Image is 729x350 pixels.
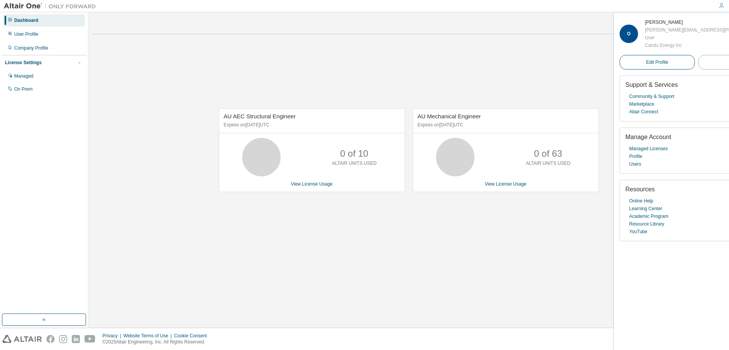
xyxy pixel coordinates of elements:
[84,335,96,343] img: youtube.svg
[72,335,80,343] img: linkedin.svg
[14,73,33,79] div: Managed
[646,59,668,65] span: Edit Profile
[485,181,527,187] a: View License Usage
[629,220,664,228] a: Resource Library
[46,335,55,343] img: facebook.svg
[629,153,642,160] a: Profile
[224,113,296,119] span: AU AEC Structural Engineer
[625,134,671,140] span: Manage Account
[629,197,653,205] a: Online Help
[14,17,38,23] div: Dashboard
[14,45,48,51] div: Company Profile
[526,160,570,167] p: ALTAIR UNITS USED
[102,333,123,339] div: Privacy
[627,31,630,36] span: O
[340,147,368,160] p: 0 of 10
[534,147,562,160] p: 0 of 63
[418,122,592,128] p: Expires on [DATE] UTC
[5,60,41,66] div: License Settings
[629,212,668,220] a: Academic Program
[59,335,67,343] img: instagram.svg
[629,108,658,116] a: Altair Connect
[625,81,678,88] span: Support & Services
[224,122,398,128] p: Expires on [DATE] UTC
[332,160,377,167] p: ALTAIR UNITS USED
[418,113,481,119] span: AU Mechanical Engineer
[625,186,655,192] span: Resources
[629,205,662,212] a: Learning Center
[4,2,100,10] img: Altair One
[629,145,668,153] a: Managed Licenses
[291,181,333,187] a: View License Usage
[14,31,38,37] div: User Profile
[629,228,647,236] a: YouTube
[2,335,42,343] img: altair_logo.svg
[629,93,674,100] a: Community & Support
[102,339,212,345] p: © 2025 Altair Engineering, Inc. All Rights Reserved.
[174,333,211,339] div: Cookie Consent
[629,160,641,168] a: Users
[629,100,654,108] a: Marketplace
[620,55,695,70] a: Edit Profile
[14,86,33,92] div: On Prem
[123,333,174,339] div: Website Terms of Use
